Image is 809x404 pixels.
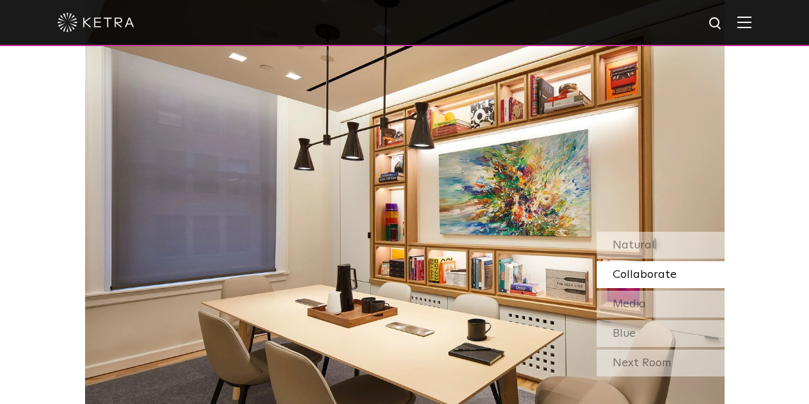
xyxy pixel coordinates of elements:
[613,269,677,280] span: Collaborate
[737,16,751,28] img: Hamburger%20Nav.svg
[58,13,134,32] img: ketra-logo-2019-white
[613,328,636,339] span: Blue
[708,16,724,32] img: search icon
[613,239,655,251] span: Natural
[597,350,725,376] div: Next Room
[613,298,646,310] span: Media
